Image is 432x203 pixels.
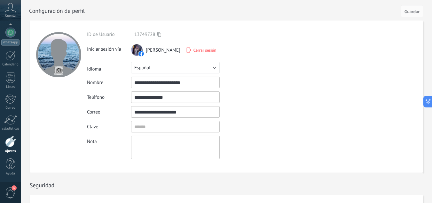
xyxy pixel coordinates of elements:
div: Ayuda [1,172,20,176]
div: Correo [1,106,20,110]
button: Guardar [401,5,423,17]
h1: Seguridad [30,182,54,189]
span: 3 [12,185,17,190]
button: Español [131,62,220,73]
span: 13749728 [134,31,155,38]
span: Guardar [405,9,420,14]
div: Idioma [87,63,131,72]
span: Español [134,65,151,71]
div: Estadísticas [1,127,20,131]
div: Nombre [87,80,131,86]
span: [PERSON_NAME] [146,47,180,53]
div: Listas [1,85,20,89]
div: Nota [87,136,131,145]
div: Iniciar sesión vía [87,44,131,52]
div: Calendario [1,63,20,67]
div: Ajustes [1,149,20,153]
div: ID de Usuario [87,31,131,38]
div: Clave [87,124,131,130]
div: WhatsApp [1,39,20,46]
div: Correo [87,109,131,115]
span: Cerrar sesión [193,47,216,53]
span: Cuenta [5,14,16,18]
div: Teléfono [87,94,131,100]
